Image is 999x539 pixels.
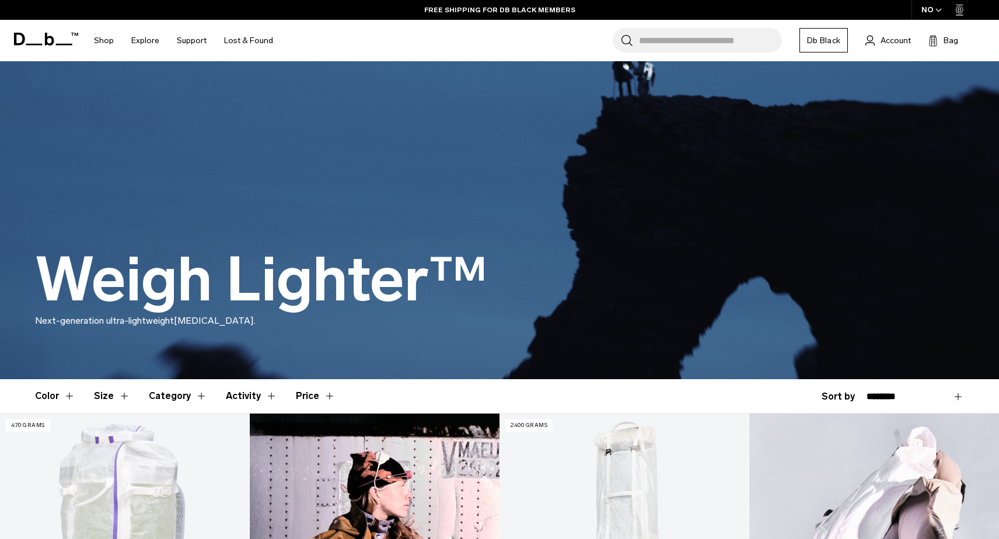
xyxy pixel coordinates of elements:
a: Db Black [799,28,848,52]
button: Toggle Filter [35,379,75,413]
a: Lost & Found [224,20,273,61]
button: Toggle Filter [226,379,277,413]
button: Toggle Price [296,379,336,413]
a: Explore [131,20,159,61]
button: Toggle Filter [94,379,130,413]
nav: Main Navigation [85,20,282,61]
a: Support [177,20,207,61]
span: [MEDICAL_DATA]. [174,315,256,326]
a: Account [865,33,911,47]
a: Shop [94,20,114,61]
h1: Weigh Lighter™ [35,246,487,314]
span: Bag [944,34,958,47]
button: Toggle Filter [149,379,207,413]
span: Next-generation ultra-lightweight [35,315,174,326]
p: 470 grams [6,419,50,432]
p: 2400 grams [505,419,553,432]
a: FREE SHIPPING FOR DB BLACK MEMBERS [424,5,575,15]
button: Bag [928,33,958,47]
span: Account [881,34,911,47]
